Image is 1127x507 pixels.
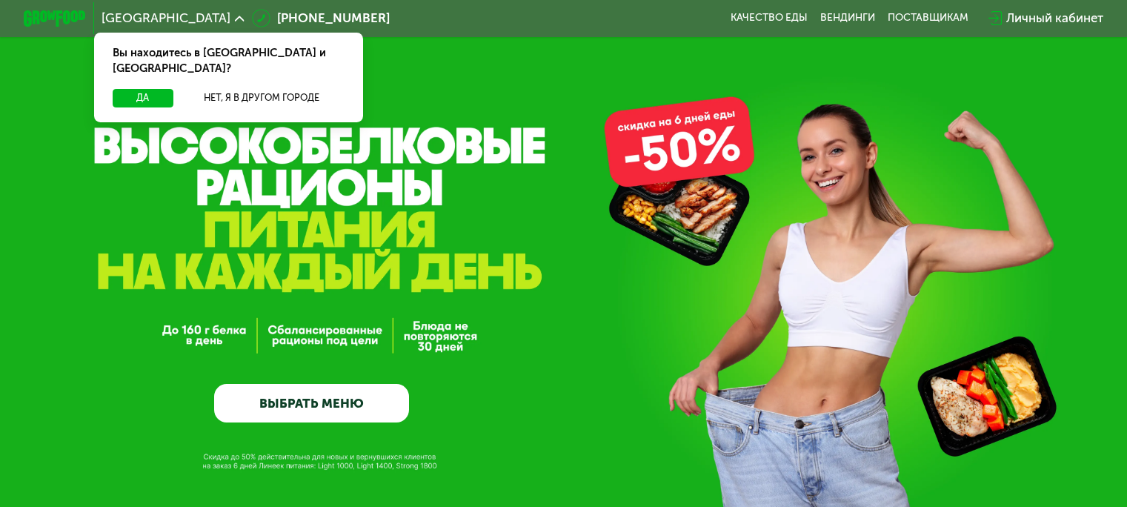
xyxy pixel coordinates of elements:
[102,12,230,24] span: [GEOGRAPHIC_DATA]
[252,9,390,27] a: [PHONE_NUMBER]
[1006,9,1103,27] div: Личный кабинет
[731,12,808,24] a: Качество еды
[214,384,409,423] a: ВЫБРАТЬ МЕНЮ
[820,12,875,24] a: Вендинги
[179,89,345,107] button: Нет, я в другом городе
[888,12,968,24] div: поставщикам
[94,33,363,89] div: Вы находитесь в [GEOGRAPHIC_DATA] и [GEOGRAPHIC_DATA]?
[113,89,173,107] button: Да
